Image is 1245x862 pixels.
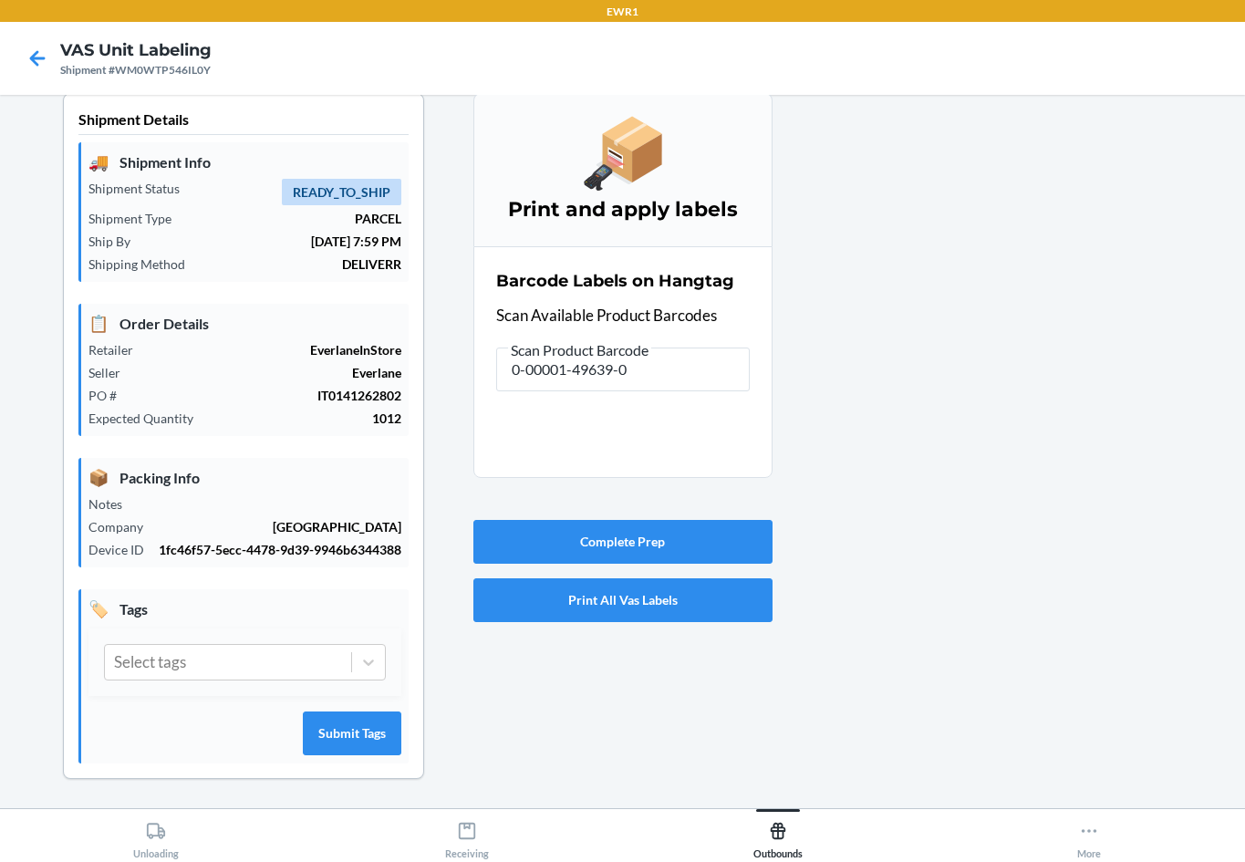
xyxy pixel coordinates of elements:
[88,494,137,514] p: Notes
[88,179,194,198] p: Shipment Status
[311,809,622,859] button: Receiving
[88,209,186,228] p: Shipment Type
[88,254,200,274] p: Shipping Method
[88,150,109,174] span: 🚚
[88,597,401,621] p: Tags
[88,540,159,559] p: Device ID
[496,304,750,327] p: Scan Available Product Barcodes
[60,62,212,78] div: Shipment #WM0WTP546IL0Y
[148,340,401,359] p: EverlaneInStore
[200,254,401,274] p: DELIVERR
[88,465,109,490] span: 📦
[607,4,638,20] p: EWR1
[623,809,934,859] button: Outbounds
[496,348,750,391] input: Scan Product Barcode
[445,814,489,859] div: Receiving
[753,814,803,859] div: Outbounds
[88,150,401,174] p: Shipment Info
[88,311,109,336] span: 📋
[88,363,135,382] p: Seller
[158,517,401,536] p: [GEOGRAPHIC_DATA]
[135,363,401,382] p: Everlane
[186,209,401,228] p: PARCEL
[88,311,401,336] p: Order Details
[208,409,401,428] p: 1012
[473,578,773,622] button: Print All Vas Labels
[78,109,409,135] p: Shipment Details
[303,711,401,755] button: Submit Tags
[114,650,186,674] div: Select tags
[145,232,401,251] p: [DATE] 7:59 PM
[1077,814,1101,859] div: More
[133,814,179,859] div: Unloading
[88,340,148,359] p: Retailer
[159,540,401,559] p: 1fc46f57-5ecc-4478-9d39-9946b6344388
[496,195,750,224] h3: Print and apply labels
[496,269,734,293] h2: Barcode Labels on Hangtag
[473,520,773,564] button: Complete Prep
[282,179,401,205] span: READY_TO_SHIP
[508,341,651,359] span: Scan Product Barcode
[60,38,212,62] h4: VAS Unit Labeling
[934,809,1245,859] button: More
[88,232,145,251] p: Ship By
[88,409,208,428] p: Expected Quantity
[131,386,401,405] p: IT0141262802
[88,597,109,621] span: 🏷️
[88,517,158,536] p: Company
[88,465,401,490] p: Packing Info
[88,386,131,405] p: PO #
